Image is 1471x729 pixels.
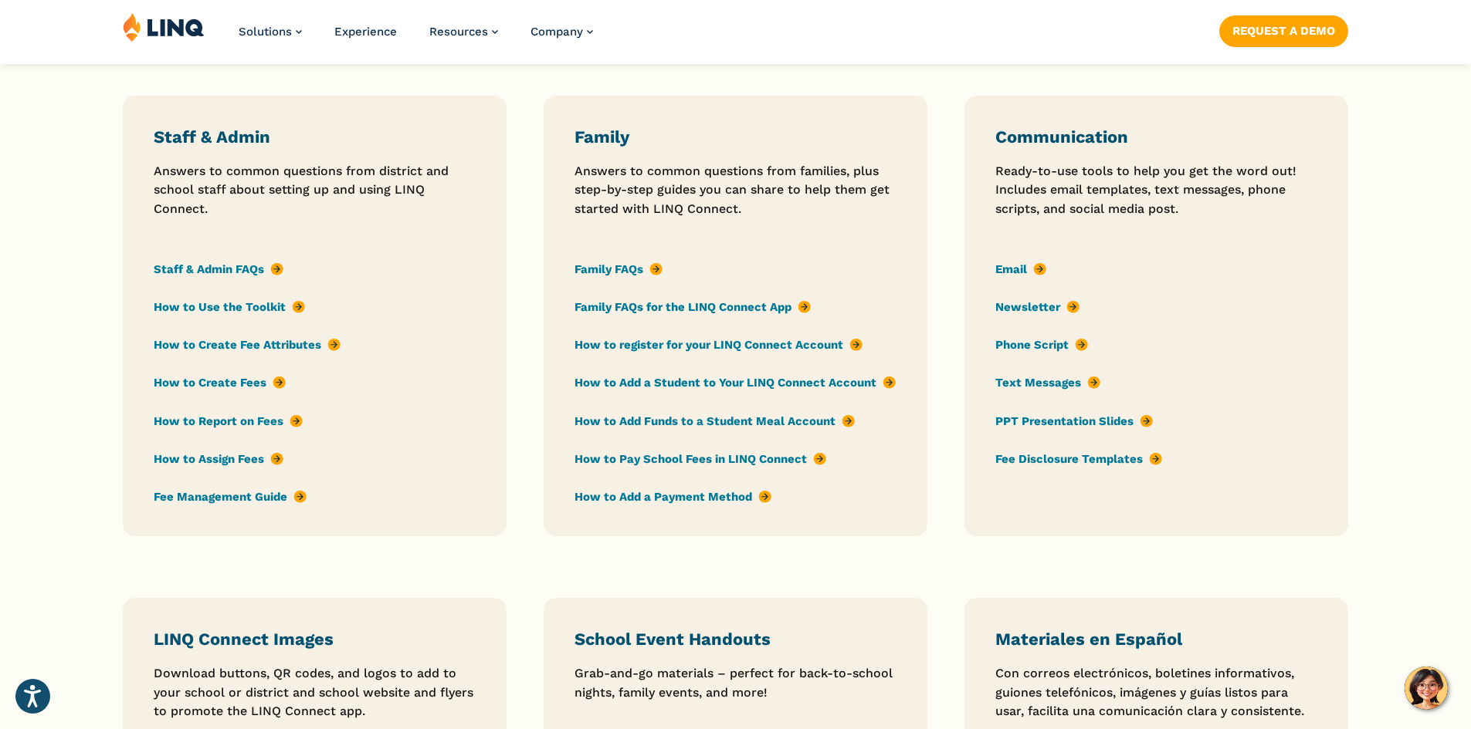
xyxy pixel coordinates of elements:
a: How to Create Fee Attributes [154,336,341,353]
p: Answers to common questions from district and school staff about setting up and using LINQ Connect. [154,162,476,218]
a: How to register for your LINQ Connect Account [575,336,863,353]
a: Text Messages [995,375,1100,392]
a: Request a Demo [1219,15,1348,46]
p: Answers to common questions from families, plus step-by-step guides you can share to help them ge... [575,162,896,218]
a: How to Pay School Fees in LINQ Connect [575,451,826,467]
h3: Staff & Admin [154,127,476,148]
h3: Family [575,127,896,148]
span: Company [530,25,583,39]
a: How to Add a Student to Your LINQ Connect Account [575,375,896,392]
a: Family FAQs [575,261,663,278]
h3: Materiales en Español [995,629,1317,650]
a: Resources [429,25,498,39]
a: Company [530,25,593,39]
a: How to Report on Fees [154,413,303,430]
span: Solutions [239,25,292,39]
a: Newsletter [995,299,1080,316]
p: Download buttons, QR codes, and logos to add to your school or district and school website and fl... [154,664,476,721]
h3: School Event Handouts [575,629,896,650]
nav: Button Navigation [1219,12,1348,46]
a: How to Add Funds to a Student Meal Account [575,413,855,430]
p: Grab-and-go materials – perfect for back-to-school nights, family events, and more! [575,664,896,702]
a: How to Add a Payment Method [575,488,771,505]
a: Family FAQs for the LINQ Connect App [575,299,811,316]
a: How to Create Fees [154,375,286,392]
a: Staff & Admin FAQs [154,261,283,278]
a: Fee Management Guide [154,488,307,505]
a: How to Use the Toolkit [154,299,305,316]
p: Ready-to-use tools to help you get the word out! Includes email templates, text messages, phone s... [995,162,1317,218]
a: How to Assign Fees [154,451,283,467]
a: Email [995,261,1046,278]
a: Fee Disclosure Templates [995,451,1162,467]
span: Resources [429,25,488,39]
img: LINQ | K‑12 Software [123,12,205,42]
a: PPT Presentation Slides [995,413,1153,430]
p: Con correos electrónicos, boletines informativos, guiones telefónicos, imágenes y guías listos pa... [995,664,1317,721]
button: Hello, have a question? Let’s chat. [1405,667,1448,710]
nav: Primary Navigation [239,12,593,63]
h3: Communication [995,127,1317,148]
a: Experience [334,25,397,39]
a: Phone Script [995,336,1088,353]
a: Solutions [239,25,302,39]
h3: LINQ Connect Images [154,629,476,650]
